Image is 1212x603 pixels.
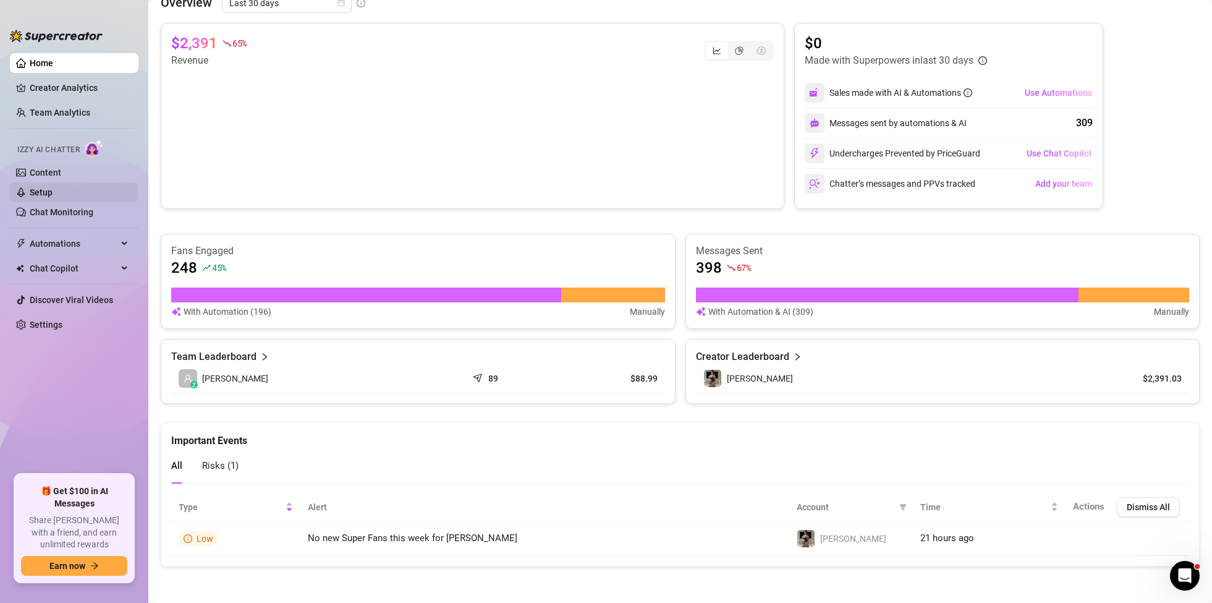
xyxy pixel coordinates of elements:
[30,295,113,305] a: Discover Viral Videos
[1027,148,1092,158] span: Use Chat Copilot
[171,305,181,319] img: svg%3e
[820,534,886,544] span: [PERSON_NAME]
[171,258,197,278] article: 248
[696,349,789,364] article: Creator Leaderboard
[30,259,117,278] span: Chat Copilot
[21,515,127,551] span: Share [PERSON_NAME] with a friend, and earn unlimited rewards
[805,143,980,163] div: Undercharges Prevented by PriceGuard
[897,498,909,516] span: filter
[308,532,517,544] span: No new Super Fans this week for [PERSON_NAME]
[197,534,213,544] span: Low
[30,234,117,254] span: Automations
[222,39,231,48] span: fall
[171,423,1189,448] div: Important Events
[1127,502,1170,512] span: Dismiss All
[171,492,300,523] th: Type
[171,33,218,53] article: $2,391
[805,174,975,194] div: Chatter’s messages and PPVs tracked
[202,460,239,471] span: Risks ( 1 )
[179,500,283,514] span: Type
[704,370,721,387] img: Billie
[574,372,658,385] article: $88.99
[21,485,127,510] span: 🎁 Get $100 in AI Messages
[16,239,26,249] span: thunderbolt
[212,262,226,273] span: 45 %
[21,556,127,576] button: Earn nowarrow-right
[757,46,766,55] span: dollar-circle
[30,207,93,217] a: Chat Monitoring
[809,87,820,98] img: svg%3e
[190,381,198,388] div: z
[705,41,774,61] div: segmented control
[899,503,907,511] span: filter
[805,33,987,53] article: $0
[1025,88,1092,98] span: Use Automations
[630,305,665,319] article: Manually
[171,53,247,68] article: Revenue
[30,78,129,98] a: Creator Analytics
[727,374,793,383] span: [PERSON_NAME]
[171,244,665,258] article: Fans Engaged
[30,58,53,68] a: Home
[1035,174,1093,194] button: Add your team
[964,88,972,97] span: info-circle
[920,532,974,544] span: 21 hours ago
[90,562,99,570] span: arrow-right
[1073,501,1104,512] span: Actions
[1035,179,1092,189] span: Add your team
[1125,372,1182,385] article: $2,391.03
[805,53,973,68] article: Made with Superpowers in last 30 days
[920,500,1048,514] span: Time
[696,244,1190,258] article: Messages Sent
[300,492,789,523] th: Alert
[260,349,269,364] span: right
[17,144,80,156] span: Izzy AI Chatter
[797,500,894,514] span: Account
[737,262,751,273] span: 67 %
[708,305,813,319] article: With Automation & AI (309)
[30,320,62,330] a: Settings
[30,108,90,118] a: Team Analytics
[30,168,61,177] a: Content
[202,263,211,272] span: rise
[1024,83,1093,103] button: Use Automations
[727,263,735,272] span: fall
[696,258,722,278] article: 398
[184,374,192,383] span: user
[202,372,268,385] span: [PERSON_NAME]
[829,86,972,100] div: Sales made with AI & Automations
[1170,561,1200,591] iframe: Intercom live chat
[488,372,498,385] article: 89
[1076,116,1093,130] div: 309
[473,370,485,383] span: send
[232,37,247,49] span: 65 %
[30,187,53,197] a: Setup
[793,349,802,364] span: right
[49,561,85,571] span: Earn now
[797,530,815,547] img: Billie
[1026,143,1093,163] button: Use Chat Copilot
[10,30,103,42] img: logo-BBDzfeDw.svg
[696,305,706,319] img: svg%3e
[16,264,24,273] img: Chat Copilot
[805,113,967,133] div: Messages sent by automations & AI
[1154,305,1189,319] article: Manually
[978,56,987,65] span: info-circle
[809,148,820,159] img: svg%3e
[810,118,820,128] img: svg%3e
[913,492,1066,523] th: Time
[184,534,192,543] span: info-circle
[735,46,744,55] span: pie-chart
[1117,497,1180,517] button: Dismiss All
[85,139,104,157] img: AI Chatter
[171,460,182,471] span: All
[713,46,721,55] span: line-chart
[184,305,271,319] article: With Automation (196)
[809,178,820,189] img: svg%3e
[171,349,256,364] article: Team Leaderboard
